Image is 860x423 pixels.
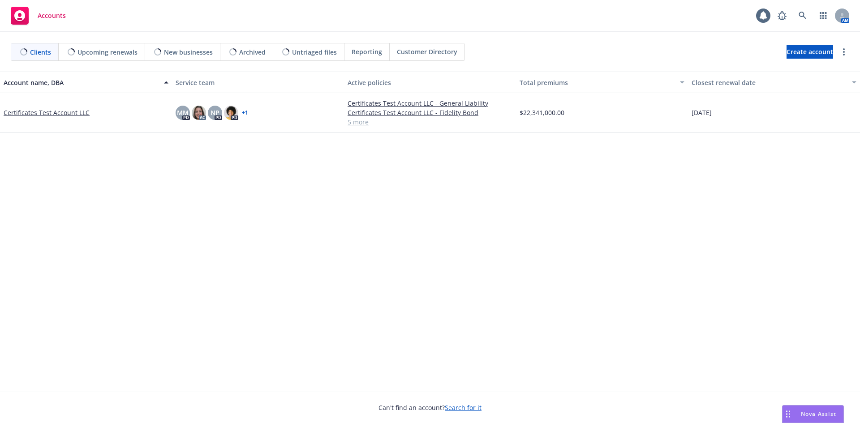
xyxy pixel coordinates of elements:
span: $22,341,000.00 [520,108,564,117]
a: Create account [787,45,833,59]
span: Reporting [352,47,382,56]
div: Service team [176,78,340,87]
span: Can't find an account? [378,403,482,412]
span: Untriaged files [292,47,337,57]
a: Certificates Test Account LLC - Fidelity Bond [348,108,512,117]
button: Total premiums [516,72,688,93]
span: Archived [239,47,266,57]
a: 5 more [348,117,512,127]
span: Create account [787,43,833,60]
a: Search [794,7,812,25]
span: [DATE] [692,108,712,117]
a: Search for it [445,403,482,412]
button: Closest renewal date [688,72,860,93]
a: Switch app [814,7,832,25]
div: Account name, DBA [4,78,159,87]
div: Closest renewal date [692,78,847,87]
a: + 1 [242,110,248,115]
span: Nova Assist [801,410,836,418]
span: Accounts [38,12,66,19]
div: Total premiums [520,78,675,87]
span: NP [211,108,219,117]
span: Customer Directory [397,47,457,56]
a: Report a Bug [773,7,791,25]
a: Certificates Test Account LLC [4,108,90,117]
button: Active policies [344,72,516,93]
span: Clients [30,47,51,57]
button: Nova Assist [782,405,844,423]
div: Drag to move [783,406,794,423]
img: photo [224,106,238,120]
button: Service team [172,72,344,93]
div: Active policies [348,78,512,87]
span: New businesses [164,47,213,57]
a: Certificates Test Account LLC - General Liability [348,98,512,108]
span: Upcoming renewals [77,47,138,57]
a: Accounts [7,3,69,28]
span: MM [177,108,189,117]
img: photo [192,106,206,120]
a: more [838,47,849,57]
